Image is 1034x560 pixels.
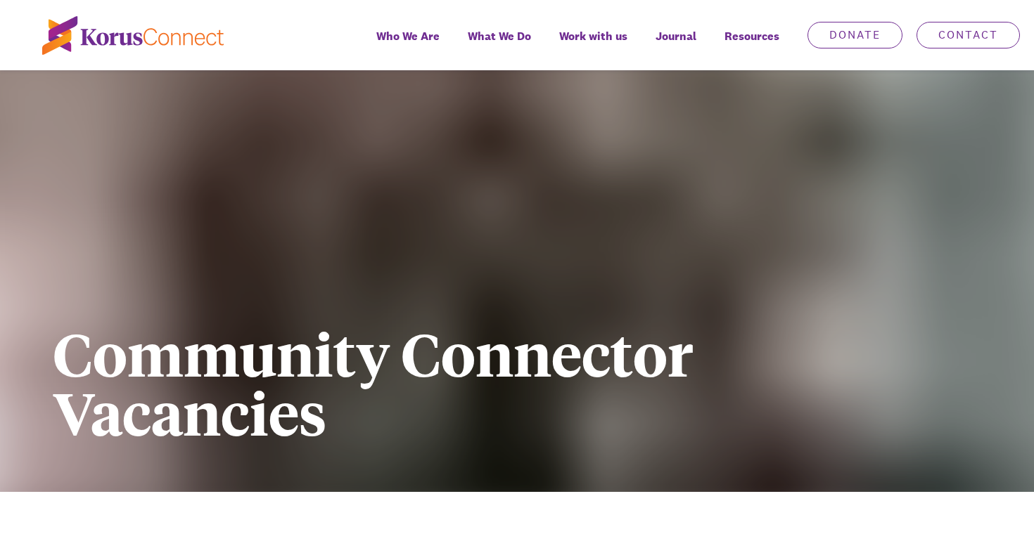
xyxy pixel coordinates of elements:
[42,16,224,55] img: korus-connect%2Fc5177985-88d5-491d-9cd7-4a1febad1357_logo.svg
[376,26,440,46] span: Who We Are
[642,20,710,70] a: Journal
[53,323,744,441] h1: Community Connector Vacancies
[362,20,454,70] a: Who We Are
[917,22,1020,48] a: Contact
[656,26,696,46] span: Journal
[710,20,793,70] div: Resources
[454,20,545,70] a: What We Do
[808,22,902,48] a: Donate
[468,26,531,46] span: What We Do
[559,26,627,46] span: Work with us
[545,20,642,70] a: Work with us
